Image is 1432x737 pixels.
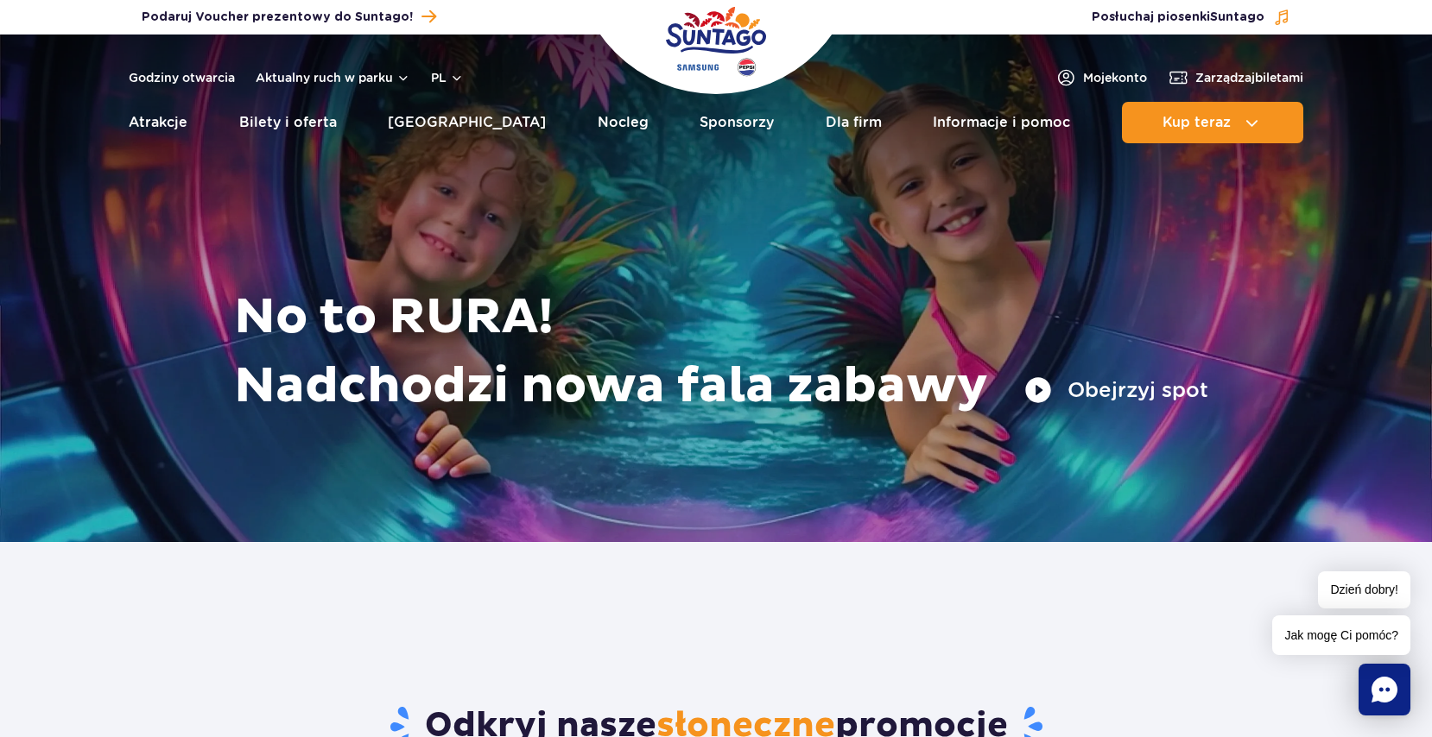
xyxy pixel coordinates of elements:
a: Sponsorzy [700,102,774,143]
a: Nocleg [598,102,649,143]
button: Posłuchaj piosenkiSuntago [1092,9,1290,26]
a: Mojekonto [1055,67,1147,88]
a: Dla firm [826,102,882,143]
button: Kup teraz [1122,102,1303,143]
span: Moje konto [1083,69,1147,86]
a: Informacje i pomoc [933,102,1070,143]
span: Jak mogę Ci pomóc? [1272,615,1410,655]
a: Podaruj Voucher prezentowy do Suntago! [142,5,436,28]
h1: No to RURA! Nadchodzi nowa fala zabawy [234,283,1208,421]
button: pl [431,69,464,86]
button: Aktualny ruch w parku [256,71,410,85]
span: Posłuchaj piosenki [1092,9,1264,26]
a: Bilety i oferta [239,102,337,143]
span: Podaruj Voucher prezentowy do Suntago! [142,9,413,26]
a: Atrakcje [129,102,187,143]
div: Chat [1359,664,1410,715]
span: Zarządzaj biletami [1195,69,1303,86]
span: Suntago [1210,11,1264,23]
span: Dzień dobry! [1318,571,1410,608]
a: Godziny otwarcia [129,69,235,86]
button: Obejrzyj spot [1024,376,1208,404]
a: [GEOGRAPHIC_DATA] [388,102,546,143]
a: Zarządzajbiletami [1168,67,1303,88]
span: Kup teraz [1163,115,1231,130]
